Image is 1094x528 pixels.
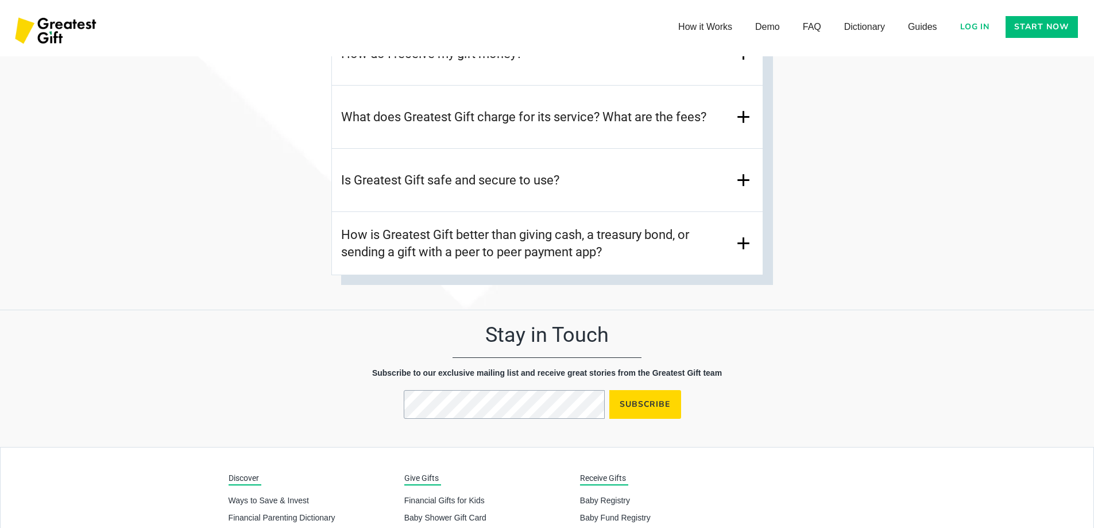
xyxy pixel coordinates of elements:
[341,109,706,126] h3: What does Greatest Gift charge for its service? What are the fees?
[667,16,744,38] a: How it Works
[332,149,763,212] div: Is Greatest Gift safe and secure to use?
[580,512,747,523] a: Baby Fund Registry
[404,512,571,523] a: Baby Shower Gift Card
[733,170,753,190] img: plus icon
[580,472,628,485] h2: Receive Gifts
[733,233,753,253] img: plus icon
[580,495,747,506] a: Baby Registry
[277,322,817,348] h2: Stay in Touch
[609,390,681,419] input: Subscribe
[332,86,763,149] div: What does Greatest Gift charge for its service? What are the fees?
[229,472,261,485] h2: Discover
[229,512,395,523] a: Financial Parenting Dictionary
[404,495,571,506] a: Financial Gifts for Kids
[896,16,949,38] a: Guides
[341,172,559,189] h3: Is Greatest Gift safe and secure to use?
[341,226,733,261] h3: How is Greatest Gift better than giving cash, a treasury bond, or sending a gift with a peer to p...
[953,16,997,38] a: Log in
[229,495,395,506] a: Ways to Save & Invest
[332,212,763,275] div: How is Greatest Gift better than giving cash, a treasury bond, or sending a gift with a peer to p...
[791,16,833,38] a: FAQ
[277,367,817,379] h5: Subscribe to our exclusive mailing list and receive great stories from the Greatest Gift team
[11,11,102,52] img: Greatest Gift Logo
[833,16,896,38] a: Dictionary
[11,11,102,52] a: home
[404,472,441,485] h2: Give Gifts
[1006,16,1078,38] a: Start now
[744,16,791,38] a: Demo
[404,390,691,425] form: Email Form
[733,107,753,127] img: plus icon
